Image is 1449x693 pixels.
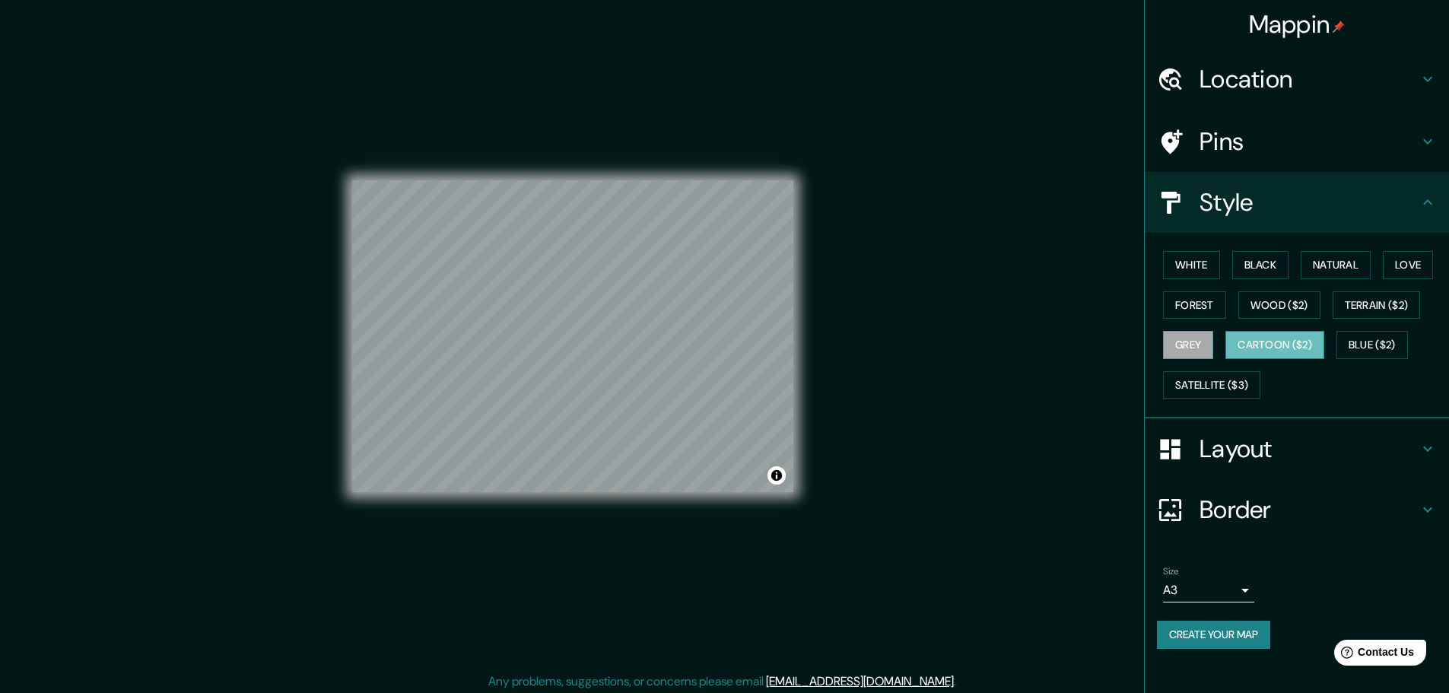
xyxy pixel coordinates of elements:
button: Create your map [1157,621,1270,649]
label: Size [1163,565,1179,578]
h4: Style [1200,187,1419,218]
h4: Pins [1200,126,1419,157]
button: Cartoon ($2) [1225,331,1324,359]
button: Forest [1163,291,1226,319]
button: Blue ($2) [1336,331,1408,359]
button: Toggle attribution [767,466,786,485]
div: Layout [1145,418,1449,479]
button: Wood ($2) [1238,291,1320,319]
div: . [958,672,961,691]
button: Grey [1163,331,1213,359]
img: pin-icon.png [1333,21,1345,33]
button: Satellite ($3) [1163,371,1260,399]
div: Pins [1145,111,1449,172]
h4: Location [1200,64,1419,94]
iframe: Help widget launcher [1314,634,1432,676]
h4: Border [1200,494,1419,525]
button: Love [1383,251,1433,279]
button: White [1163,251,1220,279]
a: [EMAIL_ADDRESS][DOMAIN_NAME] [766,673,954,689]
button: Black [1232,251,1289,279]
div: Border [1145,479,1449,540]
button: Terrain ($2) [1333,291,1421,319]
p: Any problems, suggestions, or concerns please email . [488,672,956,691]
div: Style [1145,172,1449,233]
div: A3 [1163,578,1254,602]
h4: Layout [1200,434,1419,464]
div: . [956,672,958,691]
canvas: Map [352,180,793,492]
div: Location [1145,49,1449,110]
h4: Mappin [1249,9,1346,40]
button: Natural [1301,251,1371,279]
